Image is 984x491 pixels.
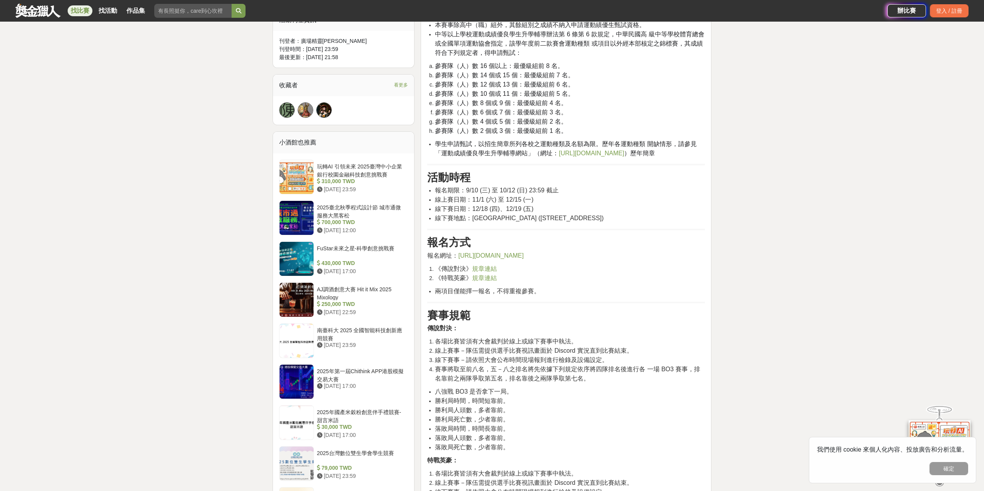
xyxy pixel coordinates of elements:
[472,275,497,281] a: 規章連結
[435,81,574,88] span: 參賽隊（人）數 12 個或 13 個：最優級組前 6 名。
[435,425,509,432] span: 落敗局時間，時間長靠前。
[317,382,405,390] div: [DATE] 17:00
[472,265,497,272] span: 規章連結
[435,338,577,345] span: 各場比賽皆須有大會裁判於線上或線下賽事中執法。
[317,285,405,300] div: AJ調酒創意大賽 Hit it Mix 2025 Mixology
[435,206,533,212] span: 線下賽日期：12/18 (四)、12/19 (五)
[279,323,408,358] a: 南臺科大 2025 全國智能科技創新應用競賽 [DATE] 23:59
[435,357,608,363] span: 線下賽事－請依照大會公布時間現場報到進行檢錄及設備設定。
[317,308,405,316] div: [DATE] 22:59
[435,109,567,116] span: 參賽隊（人）數 6 個或 7 個：最優級組前 3 名。
[435,63,563,69] span: 參賽隊（人）數 16 個以上：最優級組前 8 名。
[279,53,408,61] div: 最後更新： [DATE] 21:58
[317,163,405,177] div: 玩轉AI 引領未來 2025臺灣中小企業銀行校園金融科技創意挑戰賽
[317,472,405,480] div: [DATE] 23:59
[930,4,969,17] div: 登入 / 註冊
[316,102,332,118] a: Avatar
[317,300,405,308] div: 250,000 TWD
[279,160,408,194] a: 玩轉AI 引領未來 2025臺灣中小企業銀行校園金融科技創意挑戰賽 310,000 TWD [DATE] 23:59
[435,275,472,281] span: 《特戰英豪》
[887,4,926,17] a: 辦比賽
[435,398,509,404] span: 勝利局時間，時間短靠前。
[435,72,574,78] span: 參賽隊（人）數 14 個或 15 個：最優級組前 7 名。
[435,388,513,395] span: 八強戰 BO3 是否拿下一局。
[435,215,604,221] span: 線下賽地點：[GEOGRAPHIC_DATA] ([STREET_ADDRESS])
[279,282,408,317] a: AJ調酒創意大賽 Hit it Mix 2025 Mixology 250,000 TWD [DATE] 22:59
[279,45,408,53] div: 刊登時間： [DATE] 23:59
[317,259,405,267] div: 430,000 TWD
[317,185,405,194] div: [DATE] 23:59
[317,367,405,382] div: 2025年第一屆Chithink APP港股模擬交易大賽
[317,423,405,431] div: 30,000 TWD
[435,187,558,194] span: 報名期限：9/10 (三) 至 10/12 (日) 23:59 截止
[279,82,298,88] span: 收藏者
[559,150,624,156] a: [URL][DOMAIN_NAME]
[435,288,540,294] span: 兩項目僅能擇一報名，不得重複參賽。
[427,325,458,331] strong: 傳說對決：
[435,127,567,134] span: 參賽隊（人）數 2 個或 3 個：最優級組前 1 名。
[317,341,405,349] div: [DATE] 23:59
[435,22,645,28] span: 本賽事除高中（職）組外，其餘組別之成績不納入申請運動績優生甄試資格。
[298,102,313,118] a: Avatar
[123,5,148,16] a: 作品集
[435,479,633,486] span: 線上賽事－隊伍需提供選手比賽視訊畫面於 Discord 實況直到比賽結束。
[317,449,405,464] div: 2025台灣數位雙生學會學生競賽
[427,236,471,248] strong: 報名方式
[68,5,92,16] a: 找比賽
[317,408,405,423] div: 2025年國產米穀粉創意伴手禮競賽- 甜言米語
[317,464,405,472] div: 79,000 TWD
[435,196,533,203] span: 線上賽日期：11/1 (六) 至 12/15 (一)
[435,470,577,477] span: 各場比賽皆須有大會裁判於線上或線下賽事中執法。
[317,431,405,439] div: [DATE] 17:00
[427,172,471,183] strong: 活動時程
[435,366,700,382] span: 賽事將取至前八名，五－八之排名將先依據下列規定依序將四隊排名後進行各 一場 BO3 賽事，排名靠前之兩隊爭取第五名，排名靠後之兩隊爭取第七名。
[909,420,970,471] img: d2146d9a-e6f6-4337-9592-8cefde37ba6b.png
[435,265,472,272] span: 《傳說對決》
[435,347,633,354] span: 線上賽事－隊伍需提供選手比賽視訊畫面於 Discord 實況直到比賽結束。
[458,252,524,259] span: [URL][DOMAIN_NAME]
[435,118,567,125] span: 參賽隊（人）數 4 個或 5 個：最優級組前 2 名。
[279,200,408,235] a: 2025臺北秋季程式設計節 城市通微服務大黑客松 700,000 TWD [DATE] 12:00
[298,103,313,117] img: Avatar
[273,132,414,153] div: 小酒館也推薦
[317,103,331,117] img: Avatar
[279,37,408,45] div: 刊登者： 廣場精靈[PERSON_NAME]
[458,253,524,259] a: [URL][DOMAIN_NAME]
[435,416,509,423] span: 勝利局死亡數，少者靠前。
[435,31,704,56] span: 中等以上學校運動成績優良學生升學輔導辦法第 6 條第 6 款規定，中華民國高 級中等學校體育總會或全國單項運動協會指定，該學年度前二款賽會運動種類 或項目以外經本部核定之錦標賽，其成績符合下列規...
[435,444,509,450] span: 落敗局死亡數，少者靠前。
[427,252,458,259] span: 報名網址：
[435,435,509,441] span: 落敗局人頭數，多者靠前。
[154,4,232,18] input: 有長照挺你，care到心坎裡！青春出手，拍出照顧 影音徵件活動
[435,141,696,156] span: 學生申請甄試，以招生簡章所列各校之運動種類及名額為限。歷年各運動種類 開缺情形，請參見「運動成績優良學生升學輔導網站」（網址： ）歷年簡章
[317,326,405,341] div: 南臺科大 2025 全國智能科技創新應用競賽
[929,462,968,475] button: 確定
[472,266,497,272] a: 規章連結
[435,407,509,413] span: 勝利局人頭數，多者靠前。
[427,309,471,321] strong: 賽事規範
[427,457,458,464] strong: 特戰英豪：
[435,90,574,97] span: 參賽隊（人）數 10 個或 11 個：最優級組前 5 名。
[279,446,408,481] a: 2025台灣數位雙生學會學生競賽 79,000 TWD [DATE] 23:59
[279,405,408,440] a: 2025年國產米穀粉創意伴手禮競賽- 甜言米語 30,000 TWD [DATE] 17:00
[317,245,405,259] div: FuStar未來之星-科學創意挑戰賽
[435,100,567,106] span: 參賽隊（人）數 8 個或 9 個：最優級組前 4 名。
[317,226,405,234] div: [DATE] 12:00
[317,177,405,185] div: 310,000 TWD
[394,81,408,89] span: 看更多
[317,267,405,275] div: [DATE] 17:00
[279,241,408,276] a: FuStar未來之星-科學創意挑戰賽 430,000 TWD [DATE] 17:00
[279,102,295,118] a: 陳
[96,5,120,16] a: 找活動
[279,364,408,399] a: 2025年第一屆Chithink APP港股模擬交易大賽 [DATE] 17:00
[817,446,968,453] span: 我們使用 cookie 來個人化內容、投放廣告和分析流量。
[317,204,405,218] div: 2025臺北秋季程式設計節 城市通微服務大黑客松
[317,218,405,226] div: 700,000 TWD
